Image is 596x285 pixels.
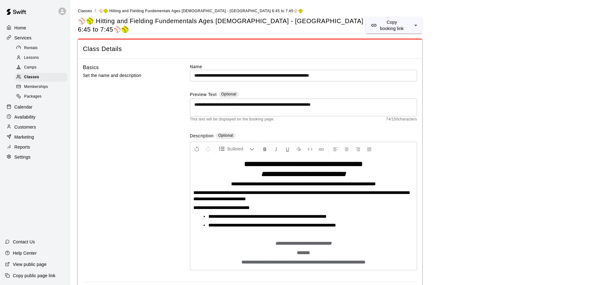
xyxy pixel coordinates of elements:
[14,114,36,120] p: Availability
[94,8,96,14] li: /
[24,55,39,61] span: Lessons
[5,23,65,33] a: Home
[24,45,38,51] span: Rentals
[271,143,282,155] button: Format Italics
[191,143,202,155] button: Undo
[5,122,65,132] a: Customers
[83,72,170,79] p: Set the name and description
[15,92,68,101] div: Packages
[190,64,417,70] label: Name
[78,8,588,14] nav: breadcrumb
[13,261,47,267] p: View public page
[15,44,68,53] div: Rentals
[83,45,417,53] span: Class Details
[14,104,33,110] p: Calendar
[78,17,366,33] h5: ⚾🥎 Hitting and Fielding Fundementals Ages [DEMOGRAPHIC_DATA] - [GEOGRAPHIC_DATA] 6:45 to 7:45⚾🥎
[83,64,99,72] h6: Basics
[190,133,214,140] label: Description
[15,92,70,102] a: Packages
[364,143,374,155] button: Justify Align
[14,25,26,31] p: Home
[5,112,65,122] a: Availability
[15,83,68,91] div: Memberships
[14,154,31,160] p: Settings
[15,73,70,82] a: Classes
[78,8,92,13] a: Classes
[15,53,68,62] div: Lessons
[366,17,422,33] div: split button
[15,82,70,92] a: Memberships
[99,9,303,13] span: ⚾🥎 Hitting and Fielding Fundementals Ages [DEMOGRAPHIC_DATA] - [GEOGRAPHIC_DATA] 6:45 to 7:45⚾🥎
[5,33,65,43] a: Services
[14,144,30,150] p: Reports
[24,64,37,71] span: Camps
[14,124,36,130] p: Customers
[410,17,422,33] button: select merge strategy
[190,116,275,123] span: This text will be displayed on the booking page.
[15,53,70,63] a: Lessons
[13,272,55,279] p: Copy public page link
[78,9,92,13] span: Classes
[379,19,405,32] p: Copy booking link
[24,84,48,90] span: Memberships
[386,116,417,123] span: 74 / 150 characters
[366,17,410,33] button: Copy booking link
[24,94,42,100] span: Packages
[203,143,213,155] button: Redo
[5,152,65,162] a: Settings
[260,143,270,155] button: Format Bold
[5,132,65,142] a: Marketing
[5,102,65,112] a: Calendar
[216,143,257,155] button: Formatting Options
[341,143,352,155] button: Center Align
[305,143,315,155] button: Insert Code
[221,92,236,96] span: Optional
[353,143,363,155] button: Right Align
[24,74,39,80] span: Classes
[316,143,327,155] button: Insert Link
[13,250,37,256] p: Help Center
[293,143,304,155] button: Format Strikethrough
[14,134,34,140] p: Marketing
[15,63,70,73] a: Camps
[5,142,65,152] a: Reports
[13,239,35,245] p: Contact Us
[14,35,32,41] p: Services
[15,63,68,72] div: Camps
[15,73,68,82] div: Classes
[227,146,249,152] span: Bulleted List
[190,91,217,99] label: Preview Text
[330,143,341,155] button: Left Align
[282,143,293,155] button: Format Underline
[218,133,233,138] span: Optional
[15,43,70,53] a: Rentals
